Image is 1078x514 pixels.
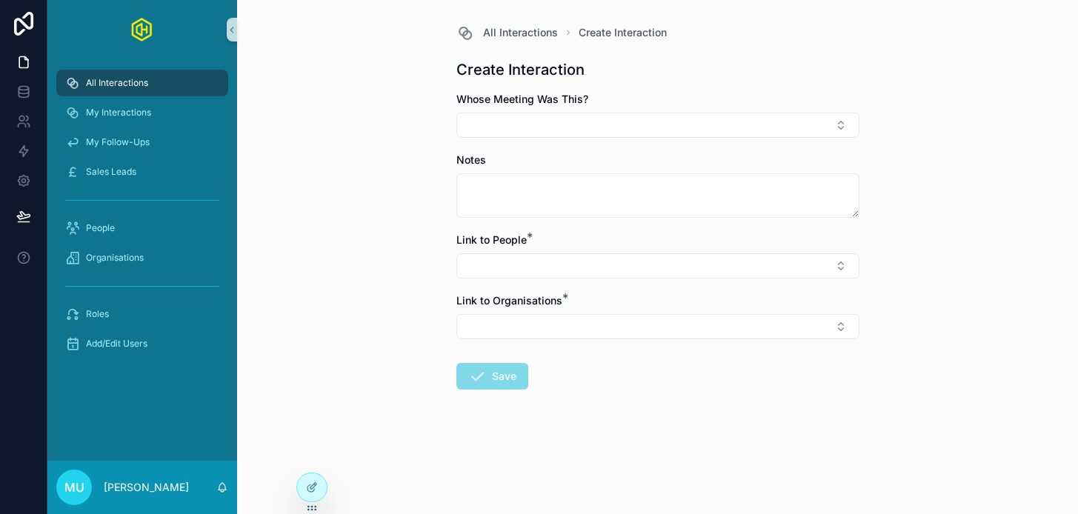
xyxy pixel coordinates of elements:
[56,158,228,185] a: Sales Leads
[104,480,189,495] p: [PERSON_NAME]
[456,294,562,307] span: Link to Organisations
[456,24,558,41] a: All Interactions
[456,233,527,246] span: Link to People
[483,25,558,40] span: All Interactions
[131,18,153,41] img: App logo
[56,244,228,271] a: Organisations
[86,77,148,89] span: All Interactions
[86,166,136,178] span: Sales Leads
[456,93,588,105] span: Whose Meeting Was This?
[456,253,859,278] button: Select Button
[56,330,228,357] a: Add/Edit Users
[56,301,228,327] a: Roles
[56,99,228,126] a: My Interactions
[86,252,144,264] span: Organisations
[64,478,84,496] span: MU
[56,70,228,96] a: All Interactions
[456,153,486,166] span: Notes
[86,338,147,350] span: Add/Edit Users
[86,308,109,320] span: Roles
[86,222,115,234] span: People
[456,113,859,138] button: Select Button
[47,59,237,376] div: scrollable content
[456,59,585,80] h1: Create Interaction
[56,129,228,156] a: My Follow-Ups
[56,215,228,241] a: People
[579,25,667,40] a: Create Interaction
[86,136,150,148] span: My Follow-Ups
[456,314,859,339] button: Select Button
[86,107,151,119] span: My Interactions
